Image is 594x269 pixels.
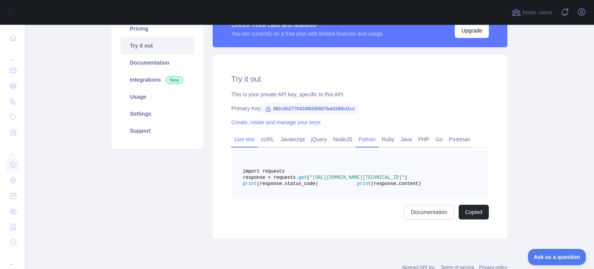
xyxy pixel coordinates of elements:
[432,133,446,146] a: Go
[243,181,257,187] span: print
[231,91,489,98] div: This is your private API key, specific to this API.
[257,181,318,187] span: (response.status_code)
[459,205,489,219] button: Copied
[121,122,194,139] a: Support
[528,249,586,265] iframe: Toggle Customer Support
[121,88,194,105] a: Usage
[166,76,183,84] span: New
[330,133,355,146] a: NodeJS
[355,133,379,146] a: Python
[231,30,383,38] div: You are currently on a free plan with limited features and usage
[307,175,310,180] span: (
[231,74,489,84] h2: Try it out
[231,133,258,146] a: Live test
[522,8,552,17] span: Invite users
[310,175,405,180] span: "[URL][DOMAIN_NAME][TECHNICAL_ID]"
[121,105,194,122] a: Settings
[415,133,432,146] a: PHP
[6,141,19,156] div: ...
[379,133,398,146] a: Ruby
[231,105,489,112] div: Primary Key:
[6,251,19,266] div: ...
[371,181,421,187] span: (response.content)
[404,205,454,219] a: Documentation
[510,6,554,19] button: Invite users
[405,175,407,180] span: )
[357,181,371,187] span: print
[243,175,299,180] span: response = requests.
[231,21,383,30] div: Unlock more calls and features
[398,133,415,146] a: Java
[6,46,19,62] div: ...
[277,133,308,146] a: Javascript
[308,133,330,146] a: jQuery
[262,103,358,115] span: 982c9b2770424f8280607bdd18fbd1cc
[121,20,194,37] a: Pricing
[299,175,307,180] span: get
[243,169,285,174] span: import requests
[258,133,277,146] a: cURL
[231,119,321,125] a: Create, rotate and manage your keys
[121,54,194,71] a: Documentation
[446,133,473,146] a: Postman
[121,71,194,88] a: Integrations New
[455,23,489,38] button: Upgrade
[121,37,194,54] a: Try it out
